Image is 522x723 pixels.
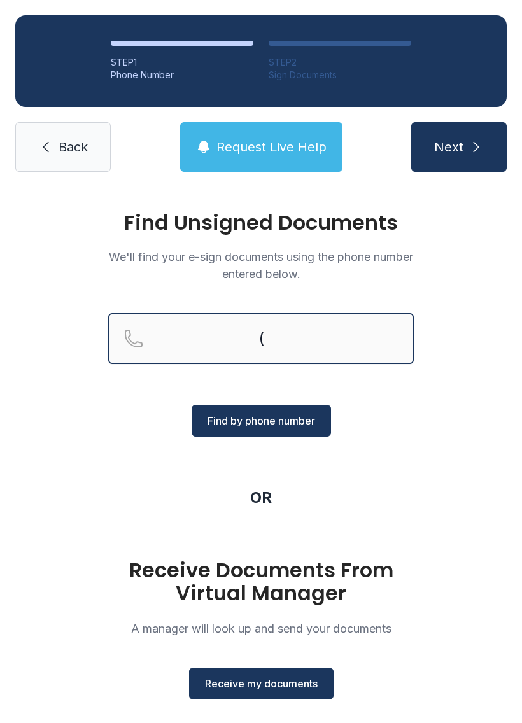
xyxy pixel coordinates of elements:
[108,213,414,233] h1: Find Unsigned Documents
[208,413,315,428] span: Find by phone number
[108,620,414,637] p: A manager will look up and send your documents
[108,313,414,364] input: Reservation phone number
[111,69,253,81] div: Phone Number
[111,56,253,69] div: STEP 1
[434,138,463,156] span: Next
[108,248,414,283] p: We'll find your e-sign documents using the phone number entered below.
[269,69,411,81] div: Sign Documents
[205,676,318,691] span: Receive my documents
[250,488,272,508] div: OR
[108,559,414,605] h1: Receive Documents From Virtual Manager
[216,138,327,156] span: Request Live Help
[269,56,411,69] div: STEP 2
[59,138,88,156] span: Back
